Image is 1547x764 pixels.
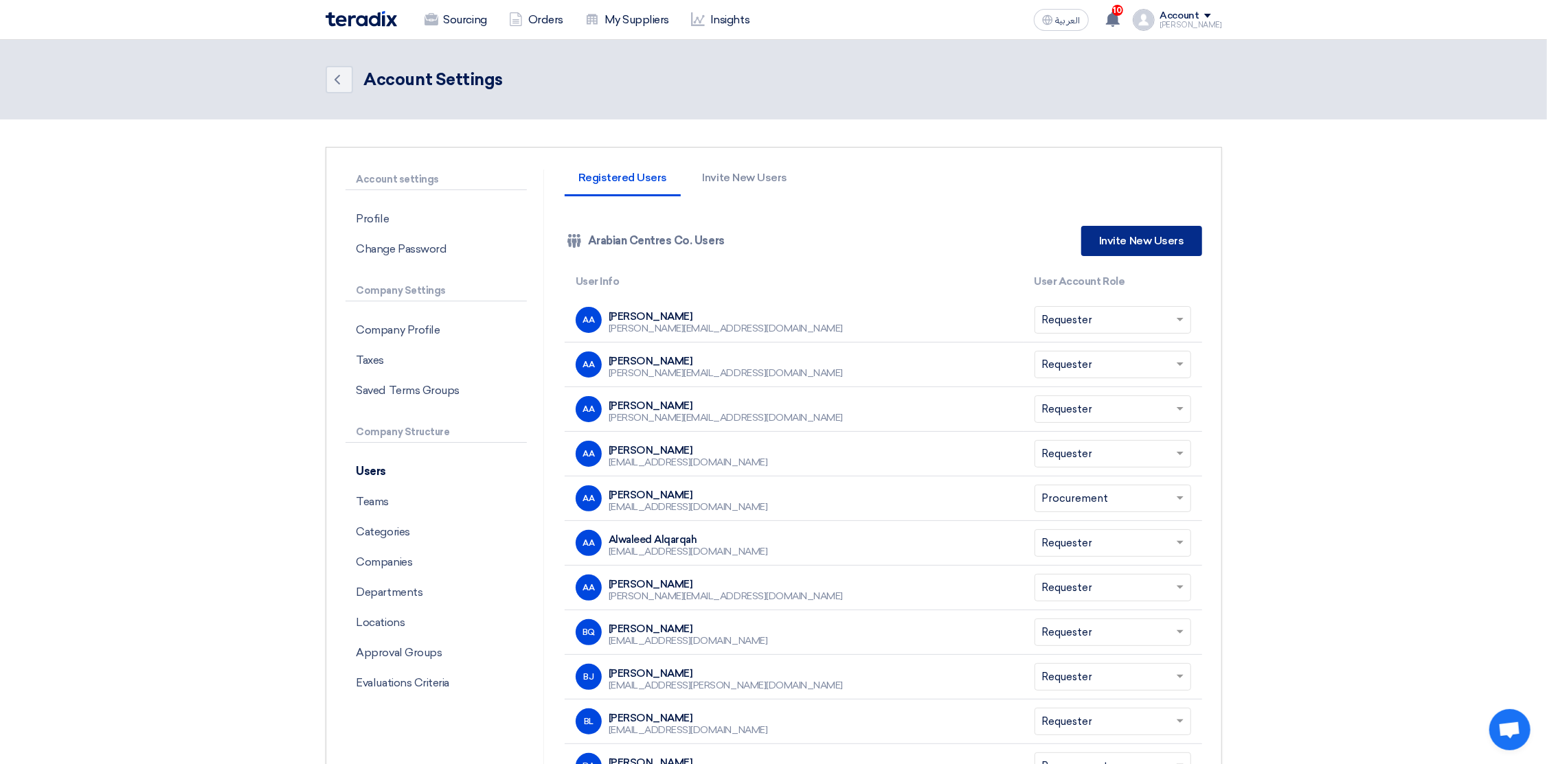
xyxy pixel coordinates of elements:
[576,575,602,601] div: AA
[565,266,1024,298] th: User Info
[689,172,801,196] li: Invite New Users
[1056,16,1081,25] span: العربية
[346,668,527,698] p: Evaluations Criteria
[609,323,843,335] div: [PERSON_NAME][EMAIL_ADDRESS][DOMAIN_NAME]
[576,619,602,645] div: BQ
[1489,709,1531,750] div: Open chat
[576,708,602,734] div: BL
[609,367,843,380] div: [PERSON_NAME][EMAIL_ADDRESS][DOMAIN_NAME]
[346,607,527,638] p: Locations
[609,590,843,603] div: [PERSON_NAME][EMAIL_ADDRESS][DOMAIN_NAME]
[609,635,768,647] div: [EMAIL_ADDRESS][DOMAIN_NAME]
[609,712,768,724] div: [PERSON_NAME]
[609,456,768,469] div: [EMAIL_ADDRESS][DOMAIN_NAME]
[1034,9,1089,31] button: العربية
[609,501,768,513] div: [EMAIL_ADDRESS][DOMAIN_NAME]
[576,307,602,333] div: AA
[609,444,768,456] div: [PERSON_NAME]
[565,172,681,196] li: Registered Users
[414,5,498,35] a: Sourcing
[609,724,768,737] div: [EMAIL_ADDRESS][DOMAIN_NAME]
[1024,266,1202,298] th: User Account Role
[1160,21,1222,29] div: [PERSON_NAME]
[346,456,527,487] p: Users
[346,487,527,517] p: Teams
[609,533,768,546] div: Alwaleed Alqarqah
[576,441,602,467] div: AA
[346,170,527,190] p: Account settings
[609,623,768,635] div: [PERSON_NAME]
[609,578,843,590] div: [PERSON_NAME]
[576,664,602,690] div: BJ
[1160,10,1199,22] div: Account
[346,638,527,668] p: Approval Groups
[1133,9,1155,31] img: profile_test.png
[576,530,602,556] div: AA
[609,310,843,323] div: [PERSON_NAME]
[680,5,760,35] a: Insights
[609,489,768,501] div: [PERSON_NAME]
[346,375,527,406] p: Saved Terms Groups
[346,517,527,547] p: Categories
[346,204,527,234] p: Profile
[364,67,503,92] div: Account Settings
[498,5,574,35] a: Orders
[1112,5,1123,16] span: 10
[1081,226,1201,256] a: Invite New Users
[326,11,397,27] img: Teradix logo
[609,355,843,367] div: [PERSON_NAME]
[609,400,843,412] div: [PERSON_NAME]
[346,315,527,345] p: Company Profile
[609,412,843,424] div: [PERSON_NAME][EMAIL_ADDRESS][DOMAIN_NAME]
[576,485,602,511] div: AA
[346,234,527,264] p: Change Password
[574,5,680,35] a: My Suppliers
[576,396,602,422] div: AA
[609,546,768,558] div: [EMAIL_ADDRESS][DOMAIN_NAME]
[346,577,527,607] p: Departments
[576,351,602,378] div: AA
[609,667,843,680] div: [PERSON_NAME]
[346,547,527,577] p: Companies
[346,422,527,443] p: Company Structure
[565,233,725,249] div: Arabian Centres Co. Users
[346,345,527,375] p: Taxes
[609,680,843,692] div: [EMAIL_ADDRESS][PERSON_NAME][DOMAIN_NAME]
[346,281,527,301] p: Company Settings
